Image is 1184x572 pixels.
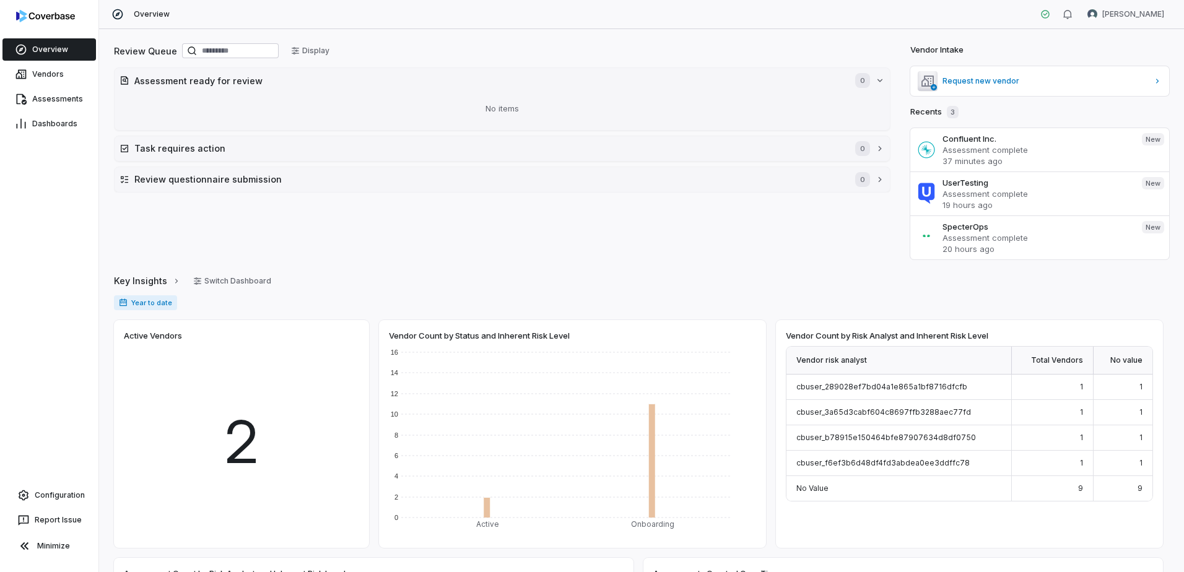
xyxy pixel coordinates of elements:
h2: Vendor Intake [910,44,964,56]
button: Assessment ready for review0 [115,68,890,93]
a: Overview [2,38,96,61]
span: Assessments [32,94,83,104]
a: Configuration [5,484,94,506]
h2: Task requires action [134,142,843,155]
span: [PERSON_NAME] [1102,9,1164,19]
span: 1 [1139,382,1143,391]
h2: Review Queue [114,45,177,58]
button: Review questionnaire submission0 [115,167,890,192]
h3: UserTesting [942,177,1132,188]
text: 0 [394,514,398,521]
a: SpecterOpsAssessment complete20 hours agoNew [910,215,1169,259]
span: 1 [1080,433,1083,442]
p: 19 hours ago [942,199,1132,210]
span: Active Vendors [124,330,182,341]
span: Vendor Count by Risk Analyst and Inherent Risk Level [786,330,988,341]
span: 2 [222,398,261,487]
h2: Assessment ready for review [134,74,843,87]
span: cbuser_f6ef3b6d48df4fd3abdea0ee3ddffc78 [796,458,970,467]
span: Dashboards [32,119,77,129]
span: 9 [1138,483,1143,493]
text: 6 [394,452,398,459]
span: New [1142,221,1164,233]
button: Curtis Nohl avatar[PERSON_NAME] [1080,5,1172,24]
div: No value [1094,347,1152,375]
span: 1 [1080,458,1083,467]
button: Display [284,41,337,60]
button: Report Issue [5,509,94,531]
a: Key Insights [114,268,181,294]
text: 8 [394,431,398,439]
p: 37 minutes ago [942,155,1132,167]
span: Report Issue [35,515,82,525]
h3: SpecterOps [942,221,1132,232]
text: 2 [394,493,398,501]
text: 4 [394,472,398,480]
img: Curtis Nohl avatar [1087,9,1097,19]
img: logo-D7KZi-bG.svg [16,10,75,22]
a: Vendors [2,63,96,85]
text: 14 [391,369,398,376]
button: Switch Dashboard [186,272,279,290]
span: cbuser_b78915e150464bfe87907634d8df0750 [796,433,976,442]
p: 20 hours ago [942,243,1132,254]
span: New [1142,133,1164,145]
p: Assessment complete [942,232,1132,243]
button: Minimize [5,534,94,558]
span: Request new vendor [942,76,1148,86]
span: 1 [1080,382,1083,391]
div: Total Vendors [1012,347,1094,375]
h2: Recents [910,106,959,118]
span: Overview [134,9,170,19]
p: Assessment complete [942,188,1132,199]
svg: Date range for report [119,298,128,307]
span: 0 [855,141,870,156]
div: No items [120,93,885,125]
span: 1 [1139,407,1143,417]
button: Key Insights [110,268,185,294]
span: 3 [947,106,959,118]
button: Task requires action0 [115,136,890,161]
span: 1 [1080,407,1083,417]
span: No Value [796,483,829,493]
text: 12 [391,390,398,397]
span: 0 [855,73,870,88]
span: Overview [32,45,68,54]
span: Vendor Count by Status and Inherent Risk Level [389,330,570,341]
a: Request new vendor [910,66,1169,96]
span: cbuser_3a65d3cabf604c8697ffb3288aec77fd [796,407,971,417]
span: Key Insights [114,274,167,287]
span: 1 [1139,458,1143,467]
a: UserTestingAssessment complete19 hours agoNew [910,171,1169,215]
p: Assessment complete [942,144,1132,155]
span: 1 [1139,433,1143,442]
div: Vendor risk analyst [786,347,1012,375]
text: 16 [391,349,398,356]
h3: Confluent Inc. [942,133,1132,144]
span: Minimize [37,541,70,551]
span: Configuration [35,490,85,500]
a: Confluent Inc.Assessment complete37 minutes agoNew [910,128,1169,171]
span: Vendors [32,69,64,79]
h2: Review questionnaire submission [134,173,843,186]
a: Dashboards [2,113,96,135]
span: cbuser_289028ef7bd04a1e865a1bf8716dfcfb [796,382,967,391]
span: Year to date [114,295,177,310]
span: 9 [1078,483,1083,493]
a: Assessments [2,88,96,110]
text: 10 [391,410,398,418]
span: New [1142,177,1164,189]
span: 0 [855,172,870,187]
